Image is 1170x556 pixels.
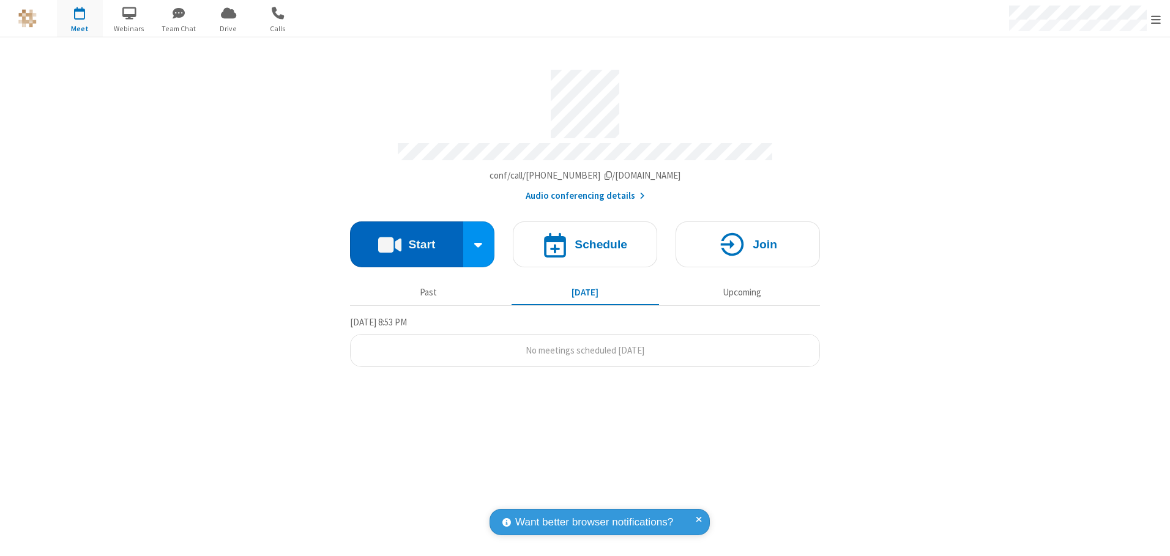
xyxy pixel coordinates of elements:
h4: Start [408,239,435,250]
button: Start [350,221,463,267]
div: Start conference options [463,221,495,267]
span: Drive [206,23,252,34]
button: [DATE] [512,281,659,304]
img: QA Selenium DO NOT DELETE OR CHANGE [18,9,37,28]
span: No meetings scheduled [DATE] [526,344,644,356]
button: Schedule [513,221,657,267]
button: Upcoming [668,281,816,304]
span: Team Chat [156,23,202,34]
span: Webinars [106,23,152,34]
button: Audio conferencing details [526,189,645,203]
section: Account details [350,61,820,203]
section: Today's Meetings [350,315,820,368]
h4: Join [753,239,777,250]
h4: Schedule [575,239,627,250]
span: Meet [57,23,103,34]
button: Past [355,281,502,304]
button: Copy my meeting room linkCopy my meeting room link [490,169,681,183]
span: Calls [255,23,301,34]
button: Join [676,221,820,267]
span: Want better browser notifications? [515,514,673,530]
span: Copy my meeting room link [490,169,681,181]
span: [DATE] 8:53 PM [350,316,407,328]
